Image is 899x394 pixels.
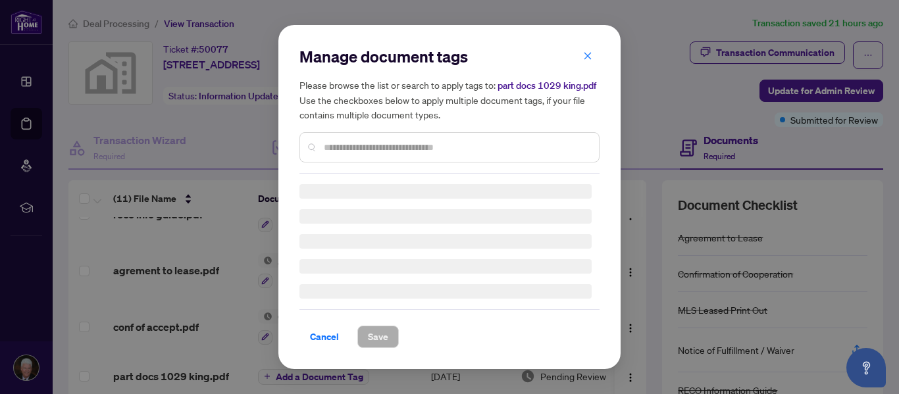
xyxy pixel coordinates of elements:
h5: Please browse the list or search to apply tags to: Use the checkboxes below to apply multiple doc... [299,78,600,122]
h2: Manage document tags [299,46,600,67]
button: Cancel [299,326,349,348]
button: Open asap [846,348,886,387]
button: Save [357,326,399,348]
span: part docs 1029 king.pdf [498,80,596,91]
span: close [583,51,592,61]
span: Cancel [310,326,339,347]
